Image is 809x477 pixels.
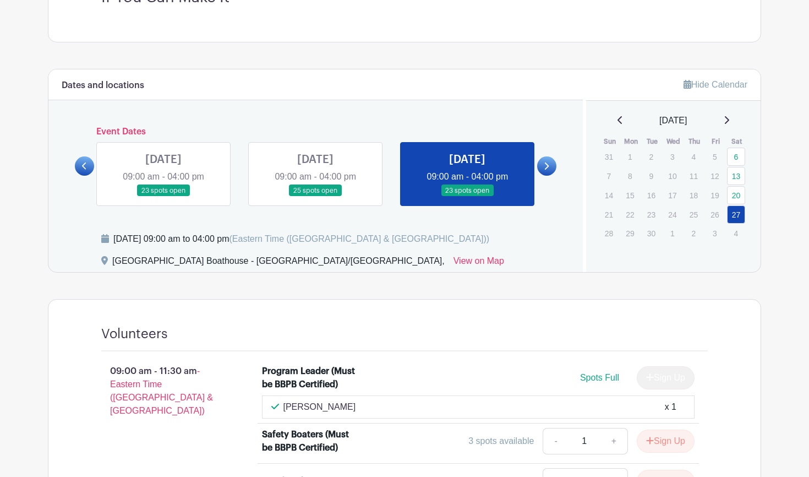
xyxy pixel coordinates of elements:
h4: Volunteers [101,326,168,342]
a: 13 [727,167,745,185]
p: 3 [706,225,724,242]
div: 3 spots available [468,435,534,448]
p: 14 [600,187,618,204]
th: Fri [705,136,726,147]
th: Thu [684,136,706,147]
p: [PERSON_NAME] [283,400,356,414]
p: 4 [727,225,745,242]
p: 10 [663,167,681,185]
div: [GEOGRAPHIC_DATA] Boathouse - [GEOGRAPHIC_DATA]/[GEOGRAPHIC_DATA], [112,254,445,272]
p: 4 [685,148,703,165]
a: 6 [727,148,745,166]
p: 9 [642,167,660,185]
p: 8 [621,167,639,185]
p: 24 [663,206,681,223]
a: Hide Calendar [684,80,747,89]
a: 20 [727,186,745,204]
th: Sun [599,136,621,147]
p: 2 [642,148,660,165]
p: 16 [642,187,660,204]
p: 21 [600,206,618,223]
span: Spots Full [580,373,619,382]
p: 1 [621,148,639,165]
p: 28 [600,225,618,242]
p: 23 [642,206,660,223]
h6: Event Dates [94,127,537,137]
p: 1 [663,225,681,242]
div: Program Leader (Must be BBPB Certified) [262,365,357,391]
a: 27 [727,205,745,224]
th: Mon [620,136,642,147]
p: 18 [685,187,703,204]
button: Sign Up [637,430,695,453]
a: View on Map [453,254,504,272]
p: 5 [706,148,724,165]
p: 22 [621,206,639,223]
p: 12 [706,167,724,185]
div: [DATE] 09:00 am to 04:00 pm [113,232,489,246]
p: 19 [706,187,724,204]
a: + [600,428,628,454]
p: 30 [642,225,660,242]
p: 7 [600,167,618,185]
div: Safety Boaters (Must be BBPB Certified) [262,428,357,454]
th: Sat [726,136,748,147]
p: 25 [685,206,703,223]
th: Wed [663,136,684,147]
p: 3 [663,148,681,165]
span: (Eastern Time ([GEOGRAPHIC_DATA] & [GEOGRAPHIC_DATA])) [229,234,489,243]
p: 17 [663,187,681,204]
p: 29 [621,225,639,242]
div: x 1 [665,400,676,414]
p: 31 [600,148,618,165]
h6: Dates and locations [62,80,144,91]
th: Tue [642,136,663,147]
p: 09:00 am - 11:30 am [84,360,244,422]
span: [DATE] [659,114,687,127]
p: 15 [621,187,639,204]
p: 26 [706,206,724,223]
p: 2 [685,225,703,242]
a: - [543,428,568,454]
p: 11 [685,167,703,185]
